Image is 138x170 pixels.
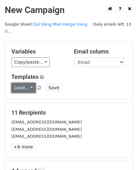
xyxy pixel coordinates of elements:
h5: 11 Recipients [11,109,127,116]
a: Daily emails left: 13 [91,22,133,27]
a: Gửi bằng Mail merge trong G... [5,22,87,34]
h2: New Campaign [5,5,133,16]
span: Daily emails left: 13 [91,21,133,28]
small: [EMAIL_ADDRESS][DOMAIN_NAME] [11,127,82,132]
small: [EMAIL_ADDRESS][DOMAIN_NAME] [11,120,82,124]
a: Templates [11,73,39,80]
a: +8 more [11,143,35,151]
h5: Variables [11,48,64,55]
small: Google Sheet: [5,22,87,34]
iframe: Chat Widget [106,140,138,170]
small: [EMAIL_ADDRESS][DOMAIN_NAME] [11,134,82,139]
a: Load... [11,83,36,93]
button: Save [45,83,62,93]
a: Copy/paste... [11,57,50,67]
h5: Email column [74,48,127,55]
